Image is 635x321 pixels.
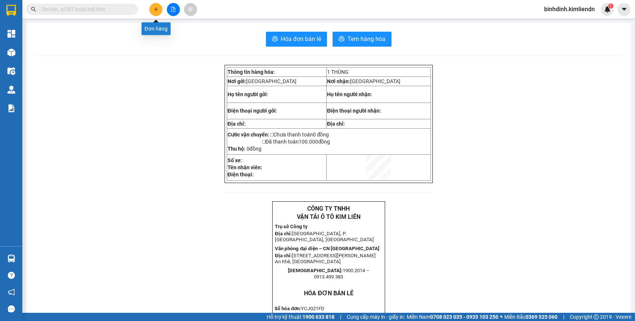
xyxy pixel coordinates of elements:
[7,104,15,112] img: solution-icon
[340,313,341,321] span: |
[273,132,329,138] span: Chưa thanh toán
[262,139,265,145] span: □
[314,268,369,280] span: 1900.2014 – 0913.499.383
[184,3,197,16] button: aim
[307,205,350,212] strong: CÔNG TY TNHH
[526,314,558,320] strong: 0369 525 060
[228,146,245,152] strong: Thu hộ:
[302,314,334,320] strong: 1900 633 818
[327,91,372,97] strong: Họ tên người nhận:
[7,255,15,262] img: warehouse-icon
[538,4,601,14] span: binhdinh.kimliendn
[31,7,36,12] span: search
[500,315,502,318] span: ⚪️
[228,121,245,127] strong: Địa chỉ:
[171,7,176,12] span: file-add
[228,69,275,75] strong: Thông tin hàng hóa:
[228,164,262,170] strong: Tên nhân viên:
[8,289,15,296] span: notification
[41,5,129,13] input: Tìm tên, số ĐT hoặc mã đơn
[247,146,250,152] span: 0
[430,314,498,320] strong: 0708 023 035 - 0935 103 250
[188,7,193,12] span: aim
[246,78,296,84] span: [GEOGRAPHIC_DATA]
[327,108,381,114] strong: Điện thoại người nhận:
[407,313,498,321] span: Miền Nam
[270,132,273,138] span: □
[153,7,159,12] span: plus
[604,6,611,13] img: icon-new-feature
[275,231,292,236] strong: Địa chỉ:
[275,253,292,258] strong: Địa chỉ:
[275,246,380,251] strong: Văn phòng đại diện – CN [GEOGRAPHIC_DATA]
[331,69,349,75] span: THÙNG
[7,30,15,38] img: dashboard-icon
[274,306,301,311] strong: Số hóa đơn:
[228,108,277,114] strong: Điện thoại người gởi:
[563,313,564,321] span: |
[301,306,324,311] span: YCJG21FD
[609,3,612,9] span: 1
[149,3,162,16] button: plus
[7,67,15,75] img: warehouse-icon
[245,146,261,152] span: đồng
[350,78,400,84] span: [GEOGRAPHIC_DATA]
[288,268,343,273] strong: [DEMOGRAPHIC_DATA]:
[339,36,345,43] span: printer
[608,3,613,9] sup: 1
[265,139,330,145] span: Đã thanh toán đồng
[617,3,631,16] button: caret-down
[7,48,15,56] img: warehouse-icon
[8,272,15,279] span: question-circle
[281,34,321,44] span: Hóa đơn bán lẻ
[228,171,254,177] strong: Điện thoại:
[333,32,391,47] button: printerTem hàng hóa
[504,313,558,321] span: Miền Bắc
[8,305,15,312] span: message
[228,132,269,138] strong: Cước vận chuyển:
[6,5,16,16] img: logo-vxr
[275,253,376,264] span: [STREET_ADDRESS][PERSON_NAME] An Khê, [GEOGRAPHIC_DATA]
[266,32,327,47] button: printerHóa đơn bán lẻ
[347,313,405,321] span: Cung cấp máy in - giấy in:
[313,132,329,138] span: 0 đồng
[594,314,599,320] span: copyright
[327,121,345,127] strong: Địa chỉ:
[347,34,385,44] span: Tem hàng hóa
[327,69,330,75] span: 1
[167,3,180,16] button: file-add
[275,231,374,242] span: [GEOGRAPHIC_DATA], P. [GEOGRAPHIC_DATA], [GEOGRAPHIC_DATA]
[267,313,334,321] span: Hỗ trợ kỹ thuật:
[228,78,246,84] strong: Nơi gởi:
[7,86,15,94] img: warehouse-icon
[621,6,628,13] span: caret-down
[228,157,242,163] strong: Số xe:
[304,290,353,297] strong: HÓA ĐƠN BÁN LẺ
[272,36,278,43] span: printer
[299,139,318,145] span: 100.000
[275,224,308,229] strong: Trụ sở Công ty
[228,91,268,97] strong: Họ tên người gởi:
[297,213,361,220] strong: VẬN TẢI Ô TÔ KIM LIÊN
[327,78,350,84] strong: Nơi nhận:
